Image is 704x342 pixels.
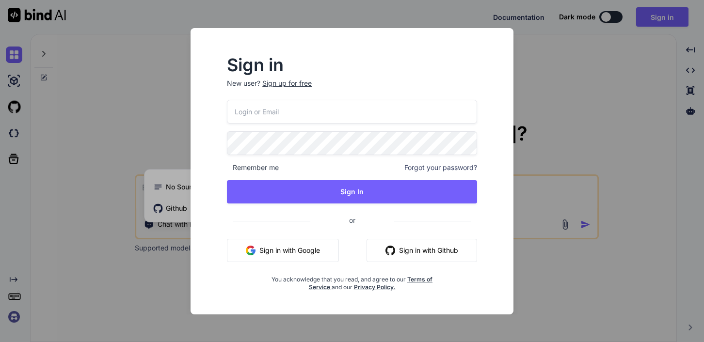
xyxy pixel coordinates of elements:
a: Terms of Service [309,276,433,291]
button: Sign in with Github [367,239,477,262]
p: New user? [227,78,477,100]
input: Login or Email [227,100,477,124]
div: You acknowledge that you read, and agree to our and our [269,270,435,291]
span: Remember me [227,163,279,172]
img: google [246,246,256,255]
h2: Sign in [227,57,477,73]
span: Forgot your password? [404,163,477,172]
span: or [310,208,394,232]
div: Sign up for free [262,78,312,88]
button: Sign in with Google [227,239,339,262]
a: Privacy Policy. [354,283,396,291]
button: Sign In [227,180,477,203]
img: github [385,246,395,255]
